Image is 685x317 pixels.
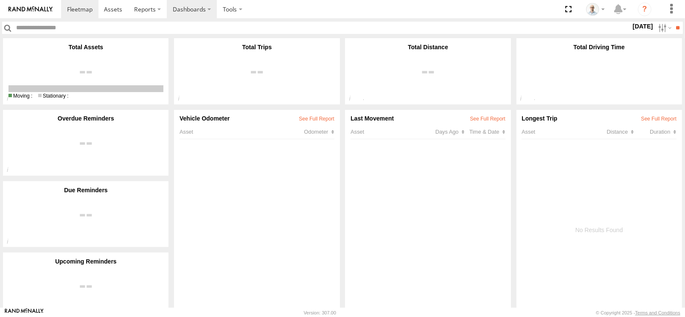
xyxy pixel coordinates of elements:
div: Total Trips [180,44,334,50]
div: Click to Sort [592,129,634,135]
div: Version: 307.00 [304,310,336,315]
img: rand-logo.svg [8,6,53,12]
div: Upcoming Reminders [8,258,163,265]
div: Total Assets [8,44,163,50]
div: Total completed Trips within the selected period [174,95,192,104]
div: Click to Sort [435,129,469,135]
a: View Trips [8,50,163,83]
div: © Copyright 2025 - [596,310,680,315]
a: View Trips [180,50,334,83]
div: Due Reminders [8,187,163,194]
label: [DATE] [631,22,655,31]
a: Terms and Conditions [635,310,680,315]
div: Click to Sort [304,129,334,135]
div: Asset [522,129,592,135]
a: View Overdue Reminders [8,122,163,170]
div: Total driving time by Assets [517,95,535,104]
div: Overdue Reminders [8,115,163,122]
div: Total number of due reminder notifications generated from your asset reminders [3,238,21,247]
div: Last Movement [351,115,505,122]
a: View Due Reminders [8,194,163,242]
a: View Upcoming Reminders [8,265,163,313]
i: ? [638,3,651,16]
div: Asset [351,129,435,135]
div: Total distance travelled by assets [345,95,363,104]
label: Search Filter Options [655,22,673,34]
div: Click to Sort [469,129,505,135]
div: Kurt Byers [583,3,608,16]
div: Total Active/Deployed Assets [3,95,21,104]
a: View Trips [351,50,505,83]
div: Asset [180,129,304,135]
div: Click to Sort [634,129,677,135]
div: Total Distance [351,44,505,50]
div: Total number of overdue notifications generated from your asset reminders [3,166,21,176]
div: Total Driving Time [522,44,677,50]
div: Longest Trip [522,115,677,122]
div: Vehicle Odometer [180,115,334,122]
a: Visit our Website [5,309,44,317]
